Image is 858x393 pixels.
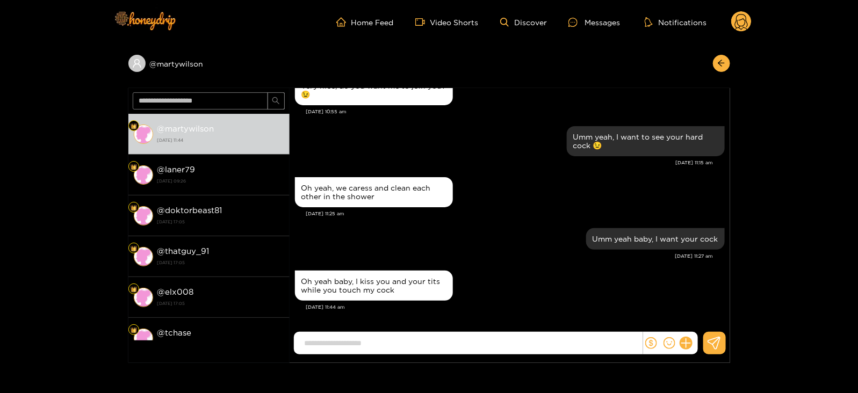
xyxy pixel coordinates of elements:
[157,258,284,267] strong: [DATE] 17:05
[641,17,710,27] button: Notifications
[500,18,547,27] a: Discover
[295,177,453,207] div: Sep. 28, 11:25 am
[306,303,725,311] div: [DATE] 11:44 am
[717,59,725,68] span: arrow-left
[134,329,153,348] img: conversation
[157,287,194,296] strong: @ elx008
[134,165,153,185] img: conversation
[415,17,430,27] span: video-camera
[568,16,620,28] div: Messages
[157,217,284,227] strong: [DATE] 17:05
[295,252,713,260] div: [DATE] 11:27 am
[713,55,730,72] button: arrow-left
[131,286,137,293] img: Fan Level
[131,205,137,211] img: Fan Level
[645,337,657,349] span: dollar
[134,125,153,144] img: conversation
[134,247,153,266] img: conversation
[573,133,718,150] div: Umm yeah, I want to see your hard cock 😉
[131,245,137,252] img: Fan Level
[157,246,210,256] strong: @ thatguy_91
[157,339,284,349] strong: [DATE] 17:05
[131,327,137,333] img: Fan Level
[295,159,713,166] div: [DATE] 11:15 am
[301,277,446,294] div: Oh yeah baby, I kiss you and your tits while you touch my cock
[128,55,290,72] div: @martywilson
[643,335,659,351] button: dollar
[301,82,446,99] div: Very nice, do you want me to join you? 😉
[586,228,725,250] div: Sep. 28, 11:27 am
[306,108,725,115] div: [DATE] 10:55 am
[567,126,725,156] div: Sep. 28, 11:15 am
[157,124,214,133] strong: @ martywilson
[157,135,284,145] strong: [DATE] 11:44
[134,288,153,307] img: conversation
[295,75,453,105] div: Sep. 28, 10:55 am
[131,164,137,170] img: Fan Level
[593,235,718,243] div: Umm yeah baby, I want your cock
[157,328,192,337] strong: @ tchase
[157,176,284,186] strong: [DATE] 09:26
[336,17,351,27] span: home
[664,337,675,349] span: smile
[272,97,280,106] span: search
[268,92,285,110] button: search
[415,17,479,27] a: Video Shorts
[295,271,453,301] div: Sep. 28, 11:44 am
[131,123,137,129] img: Fan Level
[301,184,446,201] div: Oh yeah, we caress and clean each other in the shower
[157,299,284,308] strong: [DATE] 17:05
[336,17,394,27] a: Home Feed
[134,206,153,225] img: conversation
[157,206,222,215] strong: @ doktorbeast81
[306,210,725,217] div: [DATE] 11:25 am
[132,59,142,68] span: user
[157,165,196,174] strong: @ laner79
